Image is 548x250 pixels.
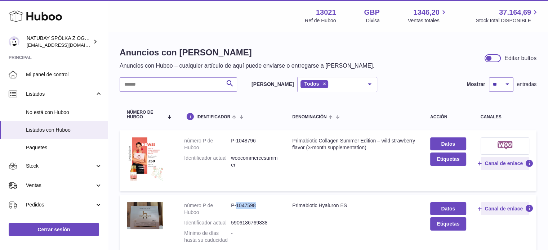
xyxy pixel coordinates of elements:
[231,137,278,151] dd: P-1048796
[196,115,230,119] span: identificador
[26,144,102,151] span: Paquetes
[304,81,319,87] span: Todos
[26,163,95,169] span: Stock
[26,182,95,189] span: Ventas
[26,221,102,228] span: Uso
[476,8,539,24] a: 37.164,69 Stock total DISPONIBLE
[231,219,278,226] dd: 5906186769838
[366,17,380,24] div: Divisa
[184,202,231,216] dt: número P de Huboo
[27,42,106,48] span: [EMAIL_ADDRESS][DOMAIN_NAME]
[231,155,278,168] dd: woocommercesummer
[26,91,95,97] span: Listados
[504,54,536,62] div: Editar bultos
[430,115,466,119] div: acción
[485,205,523,212] span: Canal de enlace
[499,8,531,17] span: 37.164,69
[184,219,231,226] dt: Identificador actual
[127,110,164,119] span: número de Huboo
[27,35,92,49] div: NATUBAY SPÓŁKA Z OGRANICZONĄ ODPOWIEDZIALNOŚCIĄ
[231,202,278,216] dd: P-1047598
[408,17,448,24] span: Ventas totales
[127,202,163,229] img: Primabiotic Hyaluron ES
[467,81,485,88] label: Mostrar
[476,17,539,24] span: Stock total DISPONIBLE
[430,202,466,215] a: Datos
[292,115,326,119] span: denominación
[408,8,448,24] a: 1346,20 Ventas totales
[481,115,529,119] div: canales
[184,230,231,244] dt: Mínimo de días hasta su caducidad
[9,36,19,47] img: internalAdmin-13021@internal.huboo.com
[517,81,536,88] span: entradas
[430,137,466,150] a: Datos
[26,127,102,133] span: Listados con Huboo
[292,137,416,151] div: Primabiotic Collagen Summer Edition – wild strawberry flavor (3-month supplementation)
[26,109,102,116] span: No está con Huboo
[9,223,99,236] a: Cerrar sesión
[251,81,294,88] label: [PERSON_NAME]
[498,141,512,150] img: woocommerce-small.png
[26,71,102,78] span: Mi panel de control
[120,47,374,58] h1: Anuncios con [PERSON_NAME]
[184,155,231,168] dt: Identificador actual
[120,62,374,70] p: Anuncios con Huboo – cualquier artículo de aquí puede enviarse o entregarse a [PERSON_NAME].
[184,137,231,151] dt: número P de Huboo
[481,157,529,170] button: Canal de enlace
[292,202,416,209] div: Primabiotic Hyaluron ES
[305,17,336,24] div: Ref de Huboo
[430,217,466,230] button: Etiquetas
[127,137,163,182] img: Primabiotic Collagen Summer Edition – wild strawberry flavor (3-month supplementation)
[364,8,379,17] strong: GBP
[413,8,439,17] span: 1346,20
[316,8,336,17] strong: 13021
[485,160,523,167] span: Canal de enlace
[231,230,278,244] dd: -
[430,153,466,165] button: Etiquetas
[26,201,95,208] span: Pedidos
[481,202,529,215] button: Canal de enlace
